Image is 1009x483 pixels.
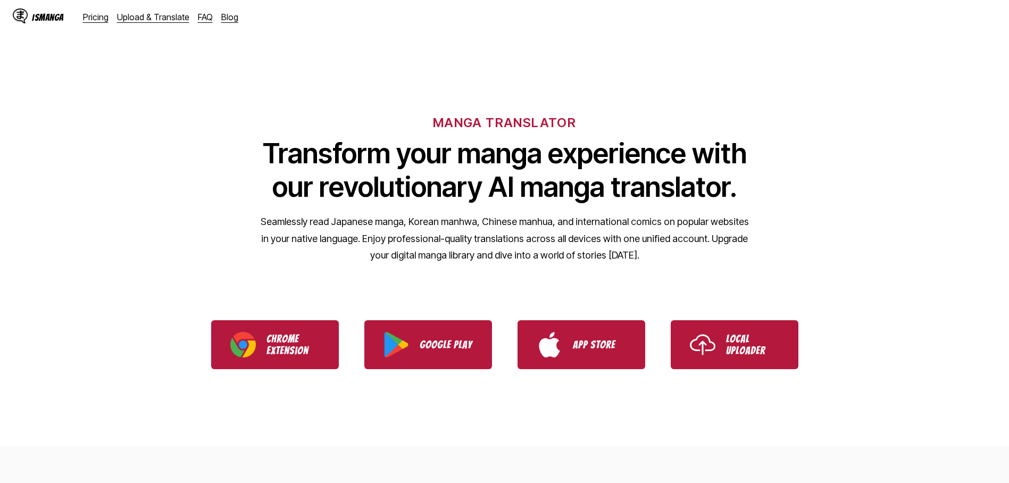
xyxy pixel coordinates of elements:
[266,333,320,356] p: Chrome Extension
[198,12,213,22] a: FAQ
[83,12,109,22] a: Pricing
[726,333,779,356] p: Local Uploader
[260,137,749,204] h1: Transform your manga experience with our revolutionary AI manga translator.
[260,213,749,264] p: Seamlessly read Japanese manga, Korean manhwa, Chinese manhua, and international comics on popula...
[383,332,409,357] img: Google Play logo
[690,332,715,357] img: Upload icon
[518,320,645,369] a: Download IsManga from App Store
[537,332,562,357] img: App Store logo
[221,12,238,22] a: Blog
[230,332,256,357] img: Chrome logo
[671,320,798,369] a: Use IsManga Local Uploader
[433,115,576,130] h6: MANGA TRANSLATOR
[117,12,189,22] a: Upload & Translate
[420,339,473,351] p: Google Play
[13,9,28,23] img: IsManga Logo
[32,12,64,22] div: IsManga
[364,320,492,369] a: Download IsManga from Google Play
[211,320,339,369] a: Download IsManga Chrome Extension
[13,9,83,26] a: IsManga LogoIsManga
[573,339,626,351] p: App Store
